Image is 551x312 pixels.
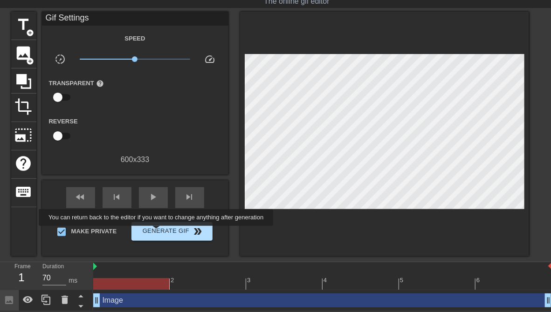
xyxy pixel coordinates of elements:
[49,117,78,126] label: Reverse
[96,80,104,88] span: help
[42,154,228,165] div: 600 x 333
[14,269,28,286] div: 1
[131,222,212,241] button: Generate Gif
[247,276,252,285] div: 3
[111,191,123,203] span: skip_previous
[71,227,117,236] span: Make Private
[55,54,66,65] span: slow_motion_video
[476,276,482,285] div: 6
[15,155,33,172] span: help
[204,54,215,65] span: speed
[124,34,145,43] label: Speed
[75,191,86,203] span: fast_rewind
[324,276,329,285] div: 4
[15,126,33,144] span: photo_size_select_large
[192,226,203,237] span: double_arrow
[135,226,208,237] span: Generate Gif
[15,98,33,115] span: crop
[42,12,228,26] div: Gif Settings
[27,57,34,65] span: add_circle
[27,29,34,37] span: add_circle
[148,191,159,203] span: play_arrow
[49,79,104,88] label: Transparent
[42,264,64,269] label: Duration
[15,16,33,34] span: title
[15,44,33,62] span: image
[184,191,195,203] span: skip_next
[69,276,77,285] div: ms
[7,262,35,289] div: Frame
[400,276,405,285] div: 5
[171,276,176,285] div: 2
[15,183,33,201] span: keyboard
[92,296,101,305] span: drag_handle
